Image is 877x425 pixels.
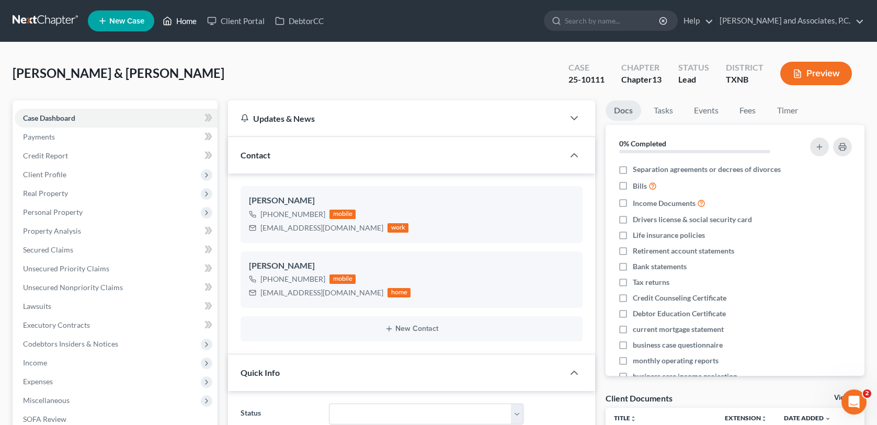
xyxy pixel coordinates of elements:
span: Expenses [23,377,53,386]
a: Extensionunfold_more [725,414,767,422]
span: Income [23,358,47,367]
button: Preview [780,62,852,85]
strong: 0% Completed [619,139,666,148]
a: Credit Report [15,146,218,165]
a: Timer [769,100,806,121]
span: Payments [23,132,55,141]
div: Client Documents [606,393,673,404]
span: Personal Property [23,208,83,216]
span: Quick Info [241,367,280,377]
span: Credit Report [23,151,68,160]
a: Titleunfold_more [614,414,636,422]
span: Credit Counseling Certificate [633,293,726,303]
div: 25-10111 [568,74,605,86]
span: Retirement account statements [633,246,734,256]
span: Bank statements [633,261,687,272]
a: Events [686,100,727,121]
div: [PERSON_NAME] [249,194,574,207]
span: business case income projection [633,371,737,382]
i: unfold_more [761,416,767,422]
span: Contact [241,150,270,160]
input: Search by name... [565,11,660,30]
div: Chapter [621,62,662,74]
a: Unsecured Priority Claims [15,259,218,278]
span: Real Property [23,189,68,198]
div: Chapter [621,74,662,86]
a: [PERSON_NAME] and Associates, P.C. [714,12,864,30]
div: Case [568,62,605,74]
span: [PERSON_NAME] & [PERSON_NAME] [13,65,224,81]
span: Miscellaneous [23,396,70,405]
i: unfold_more [630,416,636,422]
div: District [726,62,764,74]
span: Unsecured Priority Claims [23,264,109,273]
div: Status [678,62,709,74]
div: [EMAIL_ADDRESS][DOMAIN_NAME] [260,288,383,298]
div: work [388,223,408,233]
div: TXNB [726,74,764,86]
span: Case Dashboard [23,113,75,122]
span: 2 [863,389,871,398]
a: Payments [15,128,218,146]
span: current mortgage statement [633,324,724,335]
a: DebtorCC [270,12,329,30]
a: Lawsuits [15,297,218,316]
div: [PERSON_NAME] [249,260,574,272]
span: Separation agreements or decrees of divorces [633,164,781,175]
span: Life insurance policies [633,230,705,240]
div: home [388,288,411,297]
a: Property Analysis [15,222,218,240]
span: Drivers license & social security card [633,214,752,225]
a: Executory Contracts [15,316,218,335]
a: Secured Claims [15,240,218,259]
a: View All [834,394,860,401]
span: business case questionnaire [633,340,723,350]
a: Date Added expand_more [784,414,831,422]
div: mobile [329,210,356,219]
button: New Contact [249,325,574,333]
i: expand_more [825,416,831,422]
span: Unsecured Nonpriority Claims [23,283,123,292]
span: SOFA Review [23,415,66,423]
iframe: Intercom live chat [841,389,867,415]
span: Debtor Education Certificate [633,308,726,319]
div: [PHONE_NUMBER] [260,209,325,220]
span: Secured Claims [23,245,73,254]
div: mobile [329,274,356,284]
a: Case Dashboard [15,109,218,128]
span: 13 [652,74,662,84]
span: Tax returns [633,277,669,288]
div: [EMAIL_ADDRESS][DOMAIN_NAME] [260,223,383,233]
span: Lawsuits [23,302,51,311]
div: Updates & News [241,113,551,124]
span: Codebtors Insiders & Notices [23,339,118,348]
span: Client Profile [23,170,66,179]
a: Home [157,12,202,30]
label: Status [235,404,323,424]
a: Fees [731,100,765,121]
a: Client Portal [202,12,270,30]
a: Unsecured Nonpriority Claims [15,278,218,297]
div: Lead [678,74,709,86]
span: Property Analysis [23,226,81,235]
a: Docs [606,100,641,121]
a: Tasks [645,100,681,121]
div: [PHONE_NUMBER] [260,274,325,284]
span: New Case [109,17,144,25]
span: Bills [633,181,647,191]
a: Help [678,12,713,30]
span: Income Documents [633,198,696,209]
span: Executory Contracts [23,320,90,329]
span: monthly operating reports [633,355,719,366]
